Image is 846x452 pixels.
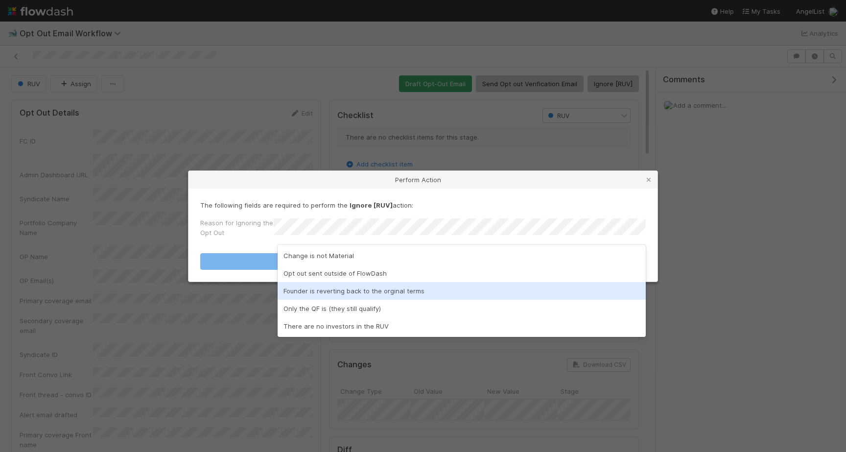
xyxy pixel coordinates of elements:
div: Opt out sent outside of FlowDash [278,264,646,282]
div: Founder is reverting back to the orginal terms [278,282,646,300]
strong: Ignore [RUV] [350,201,393,209]
div: There are no investors in the RUV [278,317,646,335]
div: Change is not Material [278,247,646,264]
button: Ignore [RUV] [200,253,646,270]
label: Reason for Ignoring the Opt Out [200,218,274,238]
div: Perform Action [188,171,658,189]
div: Only the QF is (they still qualify) [278,300,646,317]
p: The following fields are required to perform the action: [200,200,646,210]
